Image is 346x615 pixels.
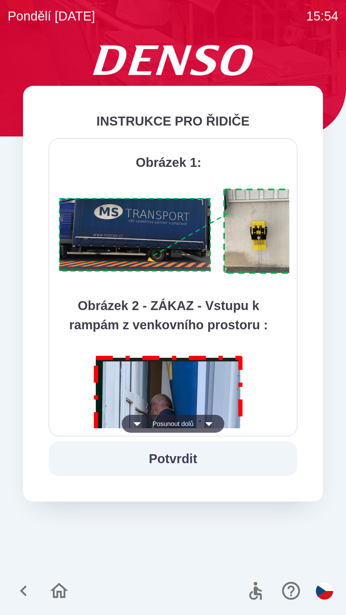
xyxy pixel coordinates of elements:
[23,45,323,76] img: Logo
[8,6,95,26] p: pondělí [DATE]
[69,299,268,332] strong: Obrázek 2 - ZÁKAZ - Vstupu k rampám z venkovního prostoru :
[122,415,224,433] button: Posunout dolů
[49,111,297,131] div: INSTRUKCE PRO ŘIDIČE
[316,582,333,600] img: cs flag
[306,6,338,26] p: 15:54
[86,347,251,583] img: M8MNayrTL6gAAAABJRU5ErkJggg==
[49,441,297,476] button: Potvrdit
[136,155,202,169] strong: Obrázek 1:
[57,185,305,278] img: A1ym8hFSA0ukAAAAAElFTkSuQmCC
